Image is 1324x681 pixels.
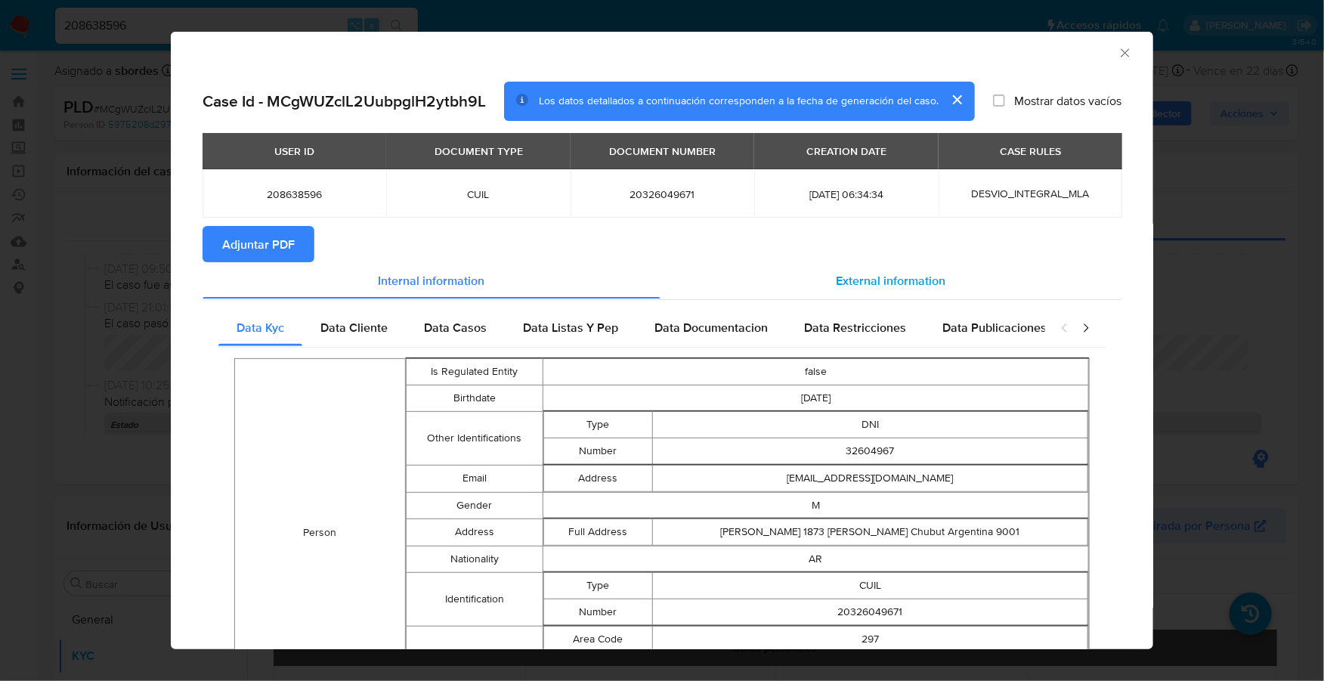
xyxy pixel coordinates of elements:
td: [EMAIL_ADDRESS][DOMAIN_NAME] [652,465,1087,491]
span: 20326049671 [589,187,736,200]
td: DNI [652,411,1087,438]
button: Adjuntar PDF [203,226,314,262]
td: Address [543,465,652,491]
span: Data Publicaciones [942,319,1047,336]
span: [DATE] 06:34:34 [772,187,920,200]
td: Type [543,411,652,438]
td: AR [543,546,1088,572]
td: M [543,492,1088,518]
td: Email [407,465,543,492]
div: USER ID [265,138,323,163]
span: Internal information [379,271,485,289]
input: Mostrar datos vacíos [993,94,1005,107]
div: CREATION DATE [797,138,896,163]
span: Data Listas Y Pep [523,319,618,336]
td: [PERSON_NAME] 1873 [PERSON_NAME] Chubut Argentina 9001 [652,518,1087,545]
td: 20326049671 [652,599,1087,625]
td: Number [543,438,652,464]
h2: Case Id - MCgWUZclL2UubpglH2ytbh9L [203,91,486,110]
span: Data Kyc [237,319,284,336]
td: [DATE] [543,385,1088,411]
td: Nationality [407,546,543,572]
span: External information [837,271,946,289]
td: Is Regulated Entity [407,358,543,385]
span: Data Documentacion [654,319,768,336]
td: Birthdate [407,385,543,411]
td: Gender [407,492,543,518]
span: 208638596 [221,187,368,200]
div: DOCUMENT NUMBER [600,138,725,163]
td: Address [407,518,543,546]
td: false [543,358,1088,385]
td: 32604967 [652,438,1087,464]
td: Full Address [543,518,652,545]
div: closure-recommendation-modal [171,32,1153,649]
span: CUIL [404,187,552,200]
td: Phone [407,626,543,679]
td: CUIL [652,572,1087,599]
td: Area Code [543,626,652,652]
span: Data Casos [424,319,487,336]
span: Data Cliente [320,319,388,336]
button: Cerrar ventana [1118,45,1131,59]
button: cerrar [939,82,975,118]
span: Adjuntar PDF [222,228,295,261]
div: Detailed info [203,262,1121,299]
span: Los datos detallados a continuación corresponden a la fecha de generación del caso. [539,93,939,108]
td: Number [543,599,652,625]
td: 297 [652,626,1087,652]
div: DOCUMENT TYPE [425,138,532,163]
span: Mostrar datos vacíos [1014,93,1121,108]
div: Detailed internal info [218,310,1045,346]
td: Type [543,572,652,599]
td: Other Identifications [407,411,543,465]
div: CASE RULES [991,138,1070,163]
td: Identification [407,572,543,626]
span: DESVIO_INTEGRAL_MLA [971,185,1089,200]
span: Data Restricciones [804,319,906,336]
